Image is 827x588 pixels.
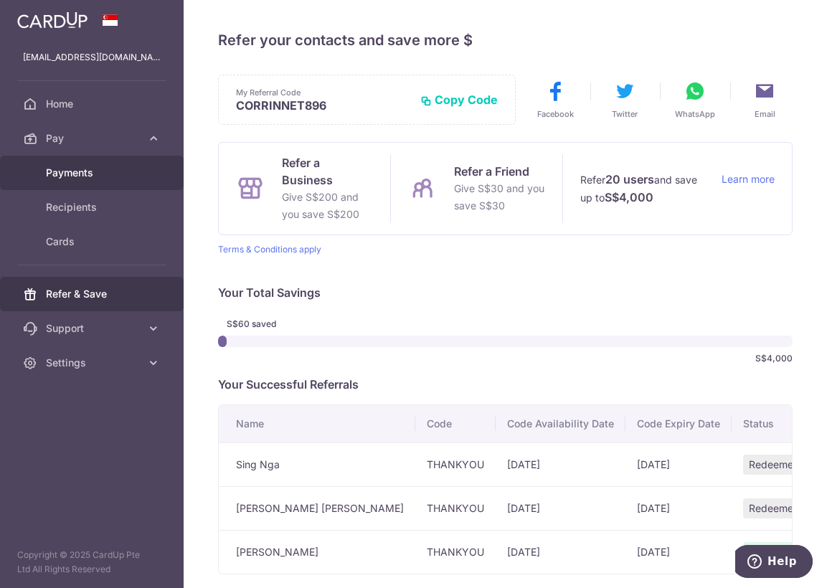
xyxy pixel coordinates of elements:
td: [PERSON_NAME] [PERSON_NAME] [219,486,415,530]
img: CardUp [17,11,88,29]
span: Recipients [46,200,141,214]
th: Code [415,405,496,442]
td: THANKYOU [415,442,496,486]
span: Refer & Save [46,287,141,301]
p: CORRINNET896 [236,98,409,113]
button: WhatsApp [653,80,737,120]
button: Twitter [582,80,667,120]
td: [DATE] [625,486,732,530]
a: Learn more [722,171,775,207]
th: Status [732,405,823,442]
p: Refer a Business [282,154,373,189]
span: S$4,000 [755,353,793,364]
p: Refer and save up to [580,171,710,207]
td: Sing Nga [219,442,415,486]
span: Settings [46,356,141,370]
td: [DATE] [496,442,625,486]
a: Terms & Conditions apply [218,244,321,255]
iframe: Opens a widget where you can find more information [735,545,813,581]
span: Twitter [612,108,638,120]
strong: 20 users [605,171,654,188]
p: Give S$30 and you save S$30 [454,180,545,214]
span: Home [46,97,141,111]
th: Code Expiry Date [625,405,732,442]
td: [DATE] [496,486,625,530]
span: Help [32,10,62,23]
button: Copy Code [420,93,498,107]
span: S$60 saved [227,318,301,330]
th: Code Availability Date [496,405,625,442]
td: THANKYOU [415,486,496,530]
span: Pay [46,131,141,146]
button: Email [722,80,807,120]
td: THANKYOU [415,530,496,574]
span: Support [46,321,141,336]
strong: S$4,000 [605,189,653,206]
span: Cards [46,234,141,249]
p: [EMAIL_ADDRESS][DOMAIN_NAME] [23,50,161,65]
span: Payments [46,166,141,180]
th: Name [219,405,415,442]
p: Refer a Friend [454,163,545,180]
p: Give S$200 and you save S$200 [282,189,373,223]
td: [PERSON_NAME] [219,530,415,574]
span: Email [755,108,775,120]
h4: Refer your contacts and save more $ [218,29,793,52]
span: Facebook [537,108,574,120]
td: [DATE] [625,530,732,574]
span: Redeemed [743,455,805,475]
td: [DATE] [625,442,732,486]
button: Facebook [513,80,597,120]
span: Available [743,542,797,562]
span: WhatsApp [675,108,715,120]
p: Your Total Savings [218,284,793,301]
p: Your Successful Referrals [218,376,793,393]
td: [DATE] [496,530,625,574]
p: My Referral Code [236,87,409,98]
span: Redeemed [743,498,805,518]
